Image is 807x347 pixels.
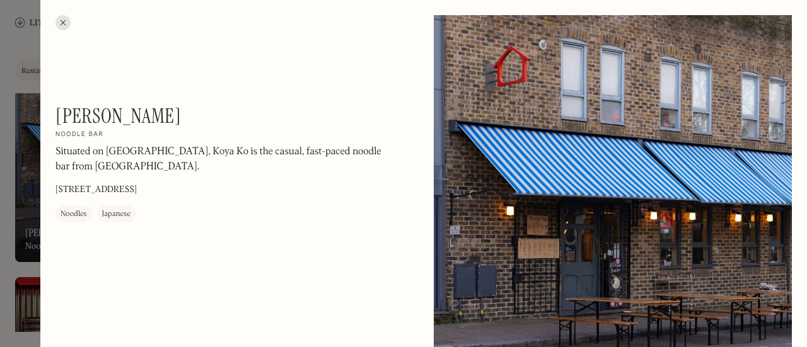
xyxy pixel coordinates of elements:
p: Situated on [GEOGRAPHIC_DATA], Koya Ko is the casual, fast-paced noodle bar from [GEOGRAPHIC_DATA]. [55,145,396,175]
p: [STREET_ADDRESS] [55,184,137,197]
h1: [PERSON_NAME] [55,104,181,128]
h2: Noodle bar [55,131,103,140]
div: Japanese [102,208,131,221]
div: Noodles [61,208,87,221]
